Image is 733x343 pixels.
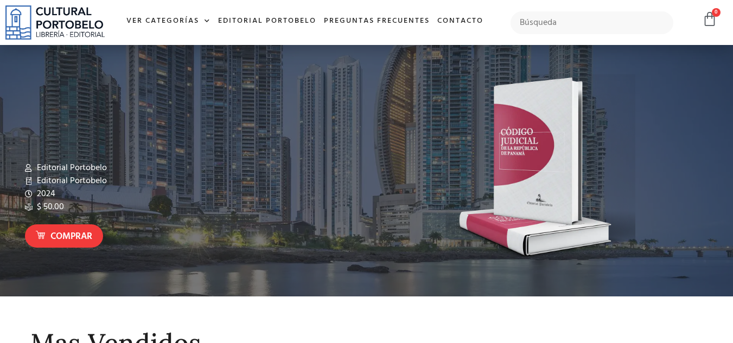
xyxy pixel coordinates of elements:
span: Editorial Portobelo [34,161,107,174]
a: Contacto [434,10,487,33]
span: 0 [712,8,721,17]
span: $ 50.00 [34,200,64,213]
a: Preguntas frecuentes [320,10,434,33]
input: Búsqueda [511,11,674,34]
a: Comprar [25,224,103,248]
span: Editorial Portobelo [34,174,107,187]
a: Ver Categorías [123,10,214,33]
a: 0 [702,11,717,27]
span: 2024 [34,187,55,200]
span: Comprar [50,230,92,244]
a: Editorial Portobelo [214,10,320,33]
